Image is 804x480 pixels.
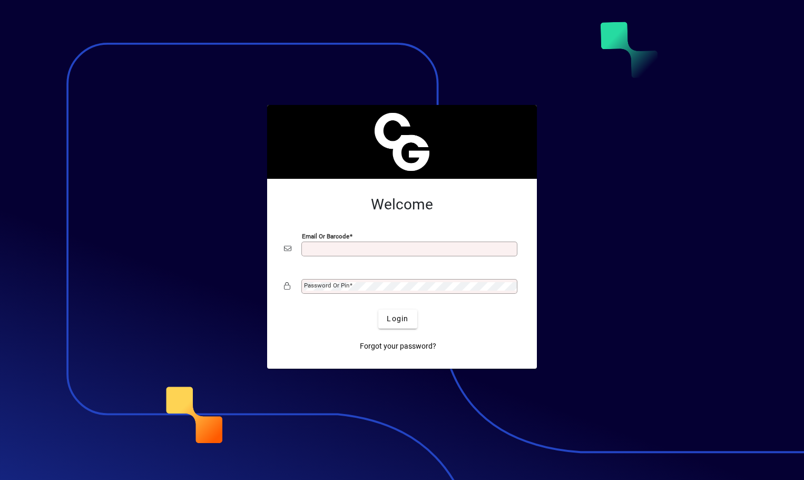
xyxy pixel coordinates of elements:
[360,341,436,352] span: Forgot your password?
[356,337,440,356] a: Forgot your password?
[387,313,408,324] span: Login
[302,232,349,239] mat-label: Email or Barcode
[304,282,349,289] mat-label: Password or Pin
[284,196,520,214] h2: Welcome
[378,310,417,329] button: Login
